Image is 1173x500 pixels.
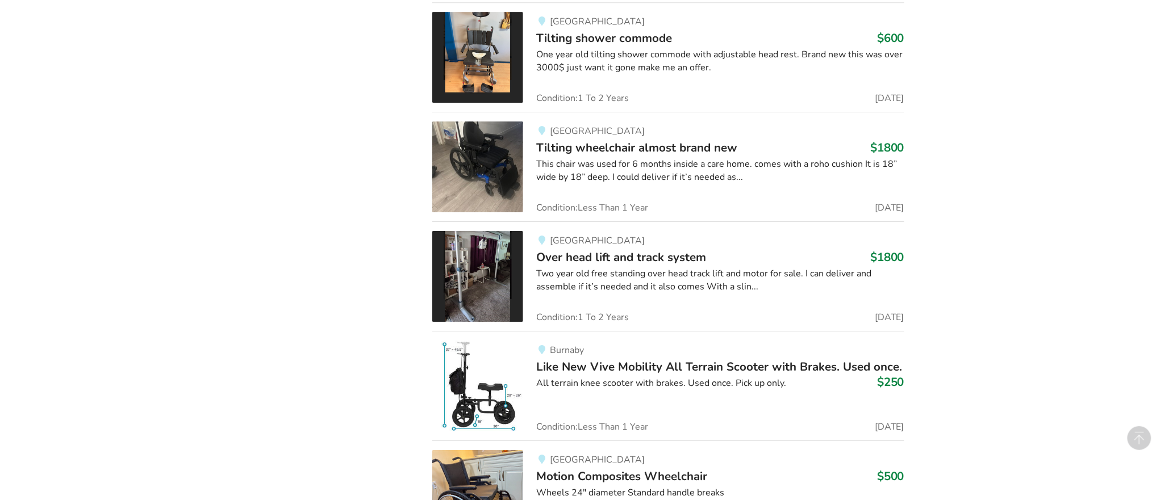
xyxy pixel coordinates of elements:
[870,250,904,264] h3: $1800
[537,249,707,265] span: Over head lift and track system
[870,140,904,155] h3: $1800
[537,94,629,103] span: Condition: 1 To 2 Years
[432,12,523,103] img: bathroom safety-tilting shower commode
[432,231,523,322] img: transfer aids-over head lift and track system
[432,221,904,331] a: transfer aids-over head lift and track system [GEOGRAPHIC_DATA]Over head lift and track system$18...
[537,203,649,212] span: Condition: Less Than 1 Year
[877,469,904,484] h3: $500
[537,359,903,375] span: Like New Vive Mobility All Terrain Scooter with Brakes. Used once.
[875,203,904,212] span: [DATE]
[875,94,904,103] span: [DATE]
[550,234,645,247] span: [GEOGRAPHIC_DATA]
[550,453,645,466] span: [GEOGRAPHIC_DATA]
[537,30,673,46] span: Tilting shower commode
[432,341,523,431] img: mobility-like new vive mobility all terrain scooter with brakes. used once.
[875,313,904,322] span: [DATE]
[537,377,904,390] div: All terrain knee scooter with brakes. Used once. Pick up only.
[875,422,904,431] span: [DATE]
[550,125,645,137] span: [GEOGRAPHIC_DATA]
[432,331,904,440] a: mobility-like new vive mobility all terrain scooter with brakes. used once.BurnabyLike New Vive M...
[432,112,904,221] a: mobility-tilting wheelchair almost brand new [GEOGRAPHIC_DATA]Tilting wheelchair almost brand new...
[432,121,523,212] img: mobility-tilting wheelchair almost brand new
[537,158,904,184] div: This chair was used for 6 months inside a care home. comes with a roho cushion It is 18” wide by ...
[537,267,904,293] div: Two year old free standing over head track lift and motor for sale. I can deliver and assemble if...
[537,313,629,322] span: Condition: 1 To 2 Years
[550,344,584,356] span: Burnaby
[550,15,645,28] span: [GEOGRAPHIC_DATA]
[537,486,904,499] div: Wheels 24" diameter Standard handle breaks
[537,422,649,431] span: Condition: Less Than 1 Year
[537,140,738,156] span: Tilting wheelchair almost brand new
[537,468,708,484] span: Motion Composites Wheelchair
[537,48,904,74] div: One year old tilting shower commode with adjustable head rest. Brand new this was over 3000$ just...
[877,31,904,45] h3: $600
[432,2,904,112] a: bathroom safety-tilting shower commode [GEOGRAPHIC_DATA]Tilting shower commode$600One year old ti...
[877,375,904,389] h3: $250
